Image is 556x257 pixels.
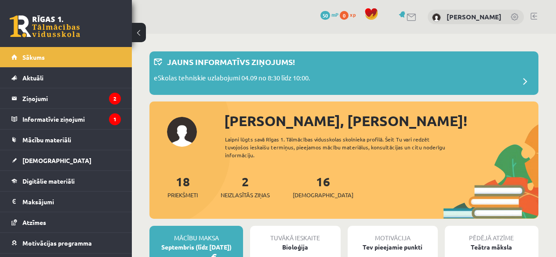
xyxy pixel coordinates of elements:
[445,243,538,252] div: Teātra māksla
[154,73,310,85] p: eSkolas tehniskie uzlabojumi 04.09 no 8:30 līdz 10:00.
[154,56,534,90] a: Jauns informatīvs ziņojums! eSkolas tehniskie uzlabojumi 04.09 no 8:30 līdz 10:00.
[22,239,92,247] span: Motivācijas programma
[225,135,458,159] div: Laipni lūgts savā Rīgas 1. Tālmācības vidusskolas skolnieka profilā. Šeit Tu vari redzēt tuvojošo...
[149,226,243,243] div: Mācību maksa
[447,12,501,21] a: [PERSON_NAME]
[167,191,198,199] span: Priekšmeti
[348,226,438,243] div: Motivācija
[22,74,44,82] span: Aktuāli
[320,11,338,18] a: 50 mP
[320,11,330,20] span: 50
[11,192,121,212] a: Maksājumi
[350,11,356,18] span: xp
[293,191,353,199] span: [DEMOGRAPHIC_DATA]
[11,109,121,129] a: Informatīvie ziņojumi1
[22,192,121,212] legend: Maksājumi
[11,212,121,232] a: Atzīmes
[11,130,121,150] a: Mācību materiāli
[340,11,349,20] span: 0
[221,174,270,199] a: 2Neizlasītās ziņas
[109,113,121,125] i: 1
[22,156,91,164] span: [DEMOGRAPHIC_DATA]
[109,93,121,105] i: 2
[167,56,295,68] p: Jauns informatīvs ziņojums!
[250,243,340,252] div: Bioloģija
[432,13,441,22] img: Daniela Štromane
[11,88,121,109] a: Ziņojumi2
[331,11,338,18] span: mP
[445,226,538,243] div: Pēdējā atzīme
[149,243,243,252] div: Septembris (līdz [DATE])
[250,226,340,243] div: Tuvākā ieskaite
[221,191,270,199] span: Neizlasītās ziņas
[22,177,75,185] span: Digitālie materiāli
[293,174,353,199] a: 16[DEMOGRAPHIC_DATA]
[22,53,45,61] span: Sākums
[22,88,121,109] legend: Ziņojumi
[348,243,438,252] div: Tev pieejamie punkti
[11,233,121,253] a: Motivācijas programma
[11,150,121,170] a: [DEMOGRAPHIC_DATA]
[340,11,360,18] a: 0 xp
[10,15,80,37] a: Rīgas 1. Tālmācības vidusskola
[22,109,121,129] legend: Informatīvie ziņojumi
[167,174,198,199] a: 18Priekšmeti
[22,218,46,226] span: Atzīmes
[224,110,538,131] div: [PERSON_NAME], [PERSON_NAME]!
[11,68,121,88] a: Aktuāli
[11,171,121,191] a: Digitālie materiāli
[22,136,71,144] span: Mācību materiāli
[11,47,121,67] a: Sākums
